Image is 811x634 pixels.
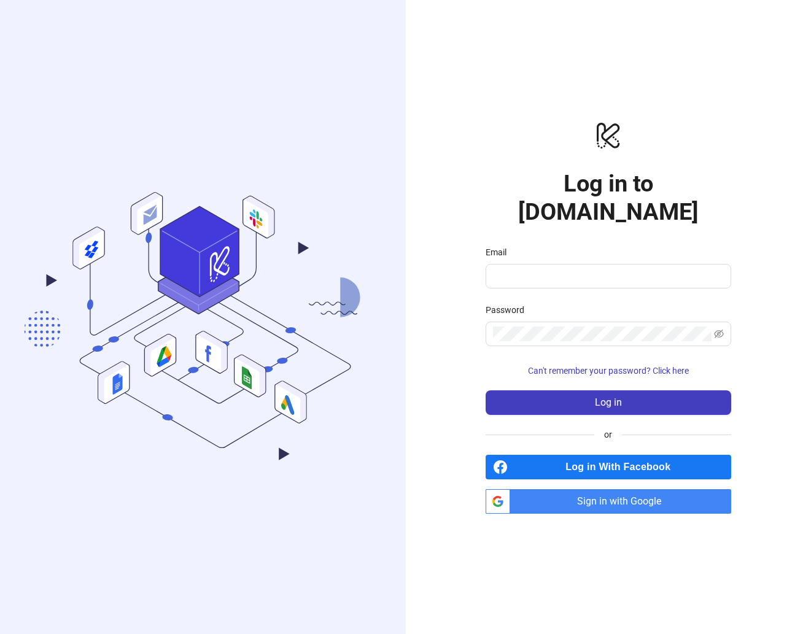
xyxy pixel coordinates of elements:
button: Can't remember your password? Click here [486,361,731,381]
input: Email [493,269,721,284]
a: Sign in with Google [486,489,731,514]
label: Email [486,245,514,259]
span: Log in With Facebook [513,455,731,479]
span: Log in [595,397,622,408]
span: eye-invisible [714,329,724,339]
h1: Log in to [DOMAIN_NAME] [486,169,731,226]
input: Password [493,327,712,341]
button: Log in [486,390,731,415]
span: Can't remember your password? Click here [528,366,689,376]
span: Sign in with Google [515,489,731,514]
a: Log in With Facebook [486,455,731,479]
a: Can't remember your password? Click here [486,366,731,376]
label: Password [486,303,532,317]
span: or [594,428,622,441]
